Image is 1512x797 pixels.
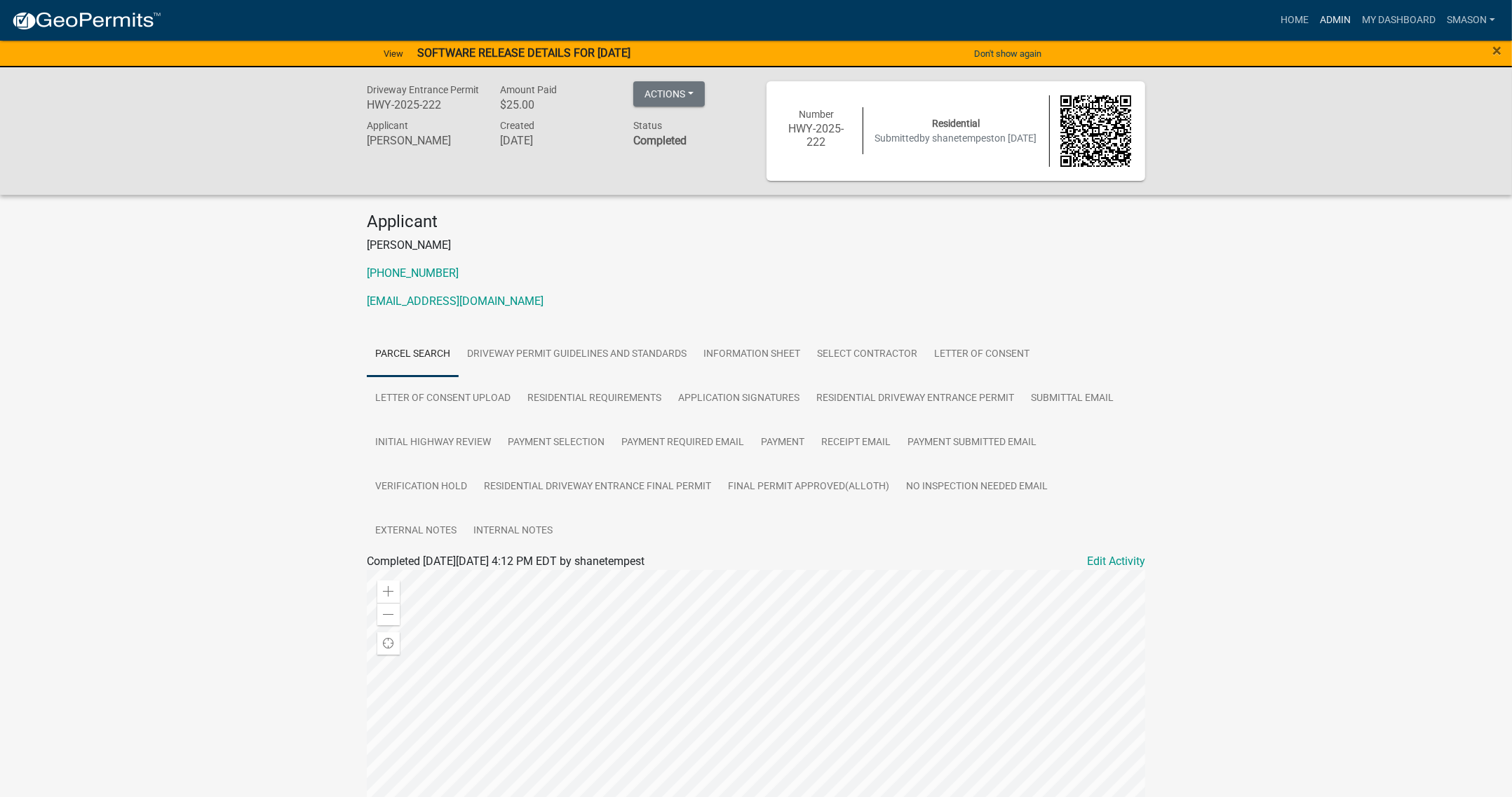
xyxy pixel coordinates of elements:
a: Initial Highway Review [367,421,499,465]
span: Status [633,120,662,131]
button: Don't show again [968,42,1047,65]
strong: SOFTWARE RELEASE DETAILS FOR [DATE] [417,46,630,60]
div: Zoom out [377,603,400,625]
h6: HWY-2025-222 [781,122,852,149]
a: Information Sheet [695,332,809,377]
span: Driveway Entrance Permit [367,84,479,95]
a: Submittal Email [1022,376,1122,421]
h4: Applicant [367,212,1145,232]
span: Completed [DATE][DATE] 4:12 PM EDT by shanetempest [367,554,644,568]
span: Applicant [367,120,408,131]
h6: $25.00 [500,98,612,111]
span: Created [500,120,534,131]
a: [PHONE_NUMBER] [367,266,459,280]
p: [PERSON_NAME] [367,237,1145,254]
a: Final Permit Approved(AllOth) [720,465,898,510]
h6: HWY-2025-222 [367,98,479,111]
img: QR code [1060,95,1132,167]
h6: [DATE] [500,134,612,147]
a: Residential Driveway Entrance Permit [808,376,1022,421]
a: Verification Hold [367,465,475,510]
span: × [1492,41,1501,60]
a: My Dashboard [1356,7,1441,34]
a: Application Signatures [670,376,808,421]
a: View [378,42,409,65]
span: Amount Paid [500,84,557,95]
div: Find my location [377,632,400,655]
span: by shanetempest [920,132,995,144]
h6: [PERSON_NAME] [367,134,479,147]
a: Payment [752,421,813,465]
span: Submitted on [DATE] [875,132,1037,144]
div: Zoom in [377,580,400,603]
a: External Notes [367,509,465,554]
a: Payment Selection [499,421,613,465]
a: Residential Requirements [519,376,670,421]
a: Payment Submitted Email [899,421,1045,465]
span: Residential [932,118,980,129]
strong: Completed [633,134,687,147]
a: Internal Notes [465,509,561,554]
button: Actions [633,81,705,107]
a: Driveway Permit Guidelines and Standards [459,332,695,377]
a: No Inspection Needed Email [898,465,1056,510]
a: Letter of Consent Upload [367,376,519,421]
span: Number [799,109,834,120]
a: Home [1275,7,1314,34]
a: Payment Required Email [613,421,752,465]
a: Receipt Email [813,421,899,465]
a: Select contractor [809,332,926,377]
a: Parcel search [367,332,459,377]
a: Admin [1314,7,1356,34]
button: Close [1492,42,1501,59]
a: Residential Driveway Entrance Final Permit [475,465,720,510]
a: [EMAIL_ADDRESS][DOMAIN_NAME] [367,294,544,308]
a: Letter Of Consent [926,332,1038,377]
a: Smason [1441,7,1501,34]
a: Edit Activity [1087,553,1145,570]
